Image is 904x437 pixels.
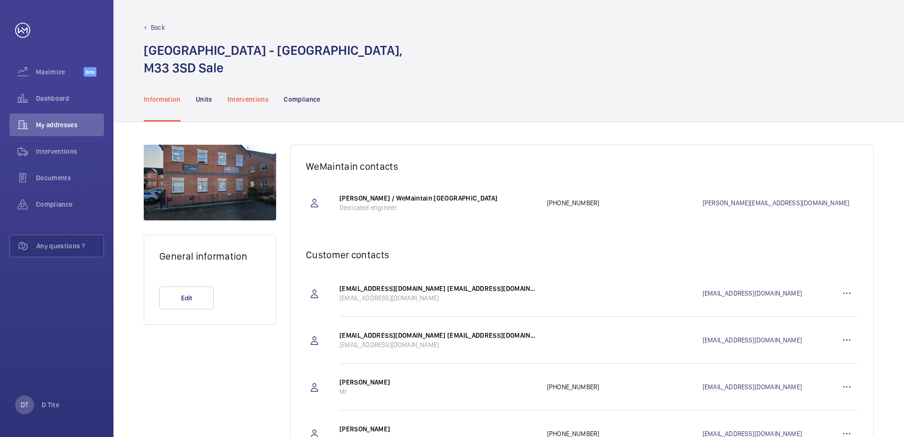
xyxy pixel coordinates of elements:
[42,400,59,410] p: D Tite
[547,198,703,208] p: [PHONE_NUMBER]
[36,173,104,183] span: Documents
[703,382,835,392] a: [EMAIL_ADDRESS][DOMAIN_NAME]
[339,203,538,212] p: Dedicated engineer
[151,23,165,32] p: Back
[306,160,858,172] h2: WeMaintain contacts
[159,287,214,309] button: Edit
[227,95,269,104] p: Interventions
[339,293,538,303] p: [EMAIL_ADDRESS][DOMAIN_NAME]
[144,95,181,104] p: Information
[36,120,104,130] span: My addresses
[703,288,835,298] a: [EMAIL_ADDRESS][DOMAIN_NAME]
[144,42,402,77] h1: [GEOGRAPHIC_DATA] - [GEOGRAPHIC_DATA], M33 3SD Sale
[84,67,96,77] span: Beta
[703,335,835,345] a: [EMAIL_ADDRESS][DOMAIN_NAME]
[284,95,321,104] p: Compliance
[339,284,538,293] p: [EMAIL_ADDRESS][DOMAIN_NAME] [EMAIL_ADDRESS][DOMAIN_NAME]
[36,200,104,209] span: Compliance
[21,400,28,410] p: DT
[547,382,703,392] p: [PHONE_NUMBER]
[703,198,858,208] a: [PERSON_NAME][EMAIL_ADDRESS][DOMAIN_NAME]
[159,250,261,262] h2: General information
[196,95,212,104] p: Units
[339,193,538,203] p: [PERSON_NAME] / WeMaintain [GEOGRAPHIC_DATA]
[36,94,104,103] span: Dashboard
[339,377,538,387] p: [PERSON_NAME]
[339,331,538,340] p: [EMAIL_ADDRESS][DOMAIN_NAME] [EMAIL_ADDRESS][DOMAIN_NAME]
[339,424,538,434] p: [PERSON_NAME]
[36,241,104,251] span: Any questions ?
[36,147,104,156] span: Interventions
[339,340,538,350] p: [EMAIL_ADDRESS][DOMAIN_NAME]
[339,387,538,396] p: Mr
[306,249,858,261] h2: Customer contacts
[36,67,84,77] span: Maximize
